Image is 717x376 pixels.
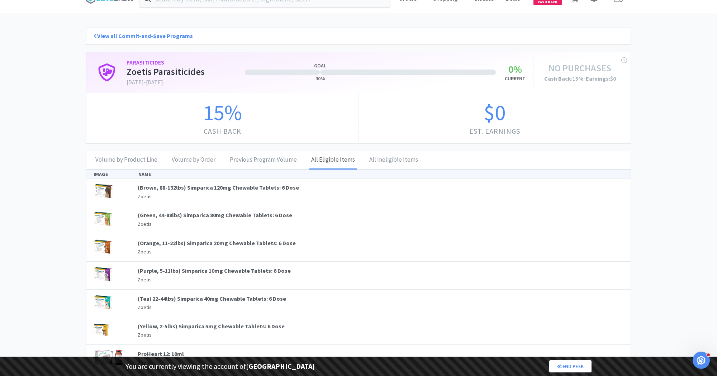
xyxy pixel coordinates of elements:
[138,295,286,302] a: (Teal 22-44lbs) Simparica 40mg Chewable Tablets: 6 Dose
[138,220,623,228] p: Zoetis
[94,183,114,199] img: e2dd34feb7de4b8d8538668660c52fd3_207076.jpeg
[469,100,520,125] h2: $0
[228,151,299,169] div: Previous Program Volume
[94,151,159,169] div: Volume by Product Line
[138,192,623,200] p: Zoetis
[549,360,592,372] a: End Peek
[138,331,623,339] p: Zoetis
[94,322,109,338] img: 4a268f461ba44e508d5bf9925a996cec_207767.jpeg
[538,0,557,5] span: Cash Back
[138,350,184,357] a: ProHeart 12: 10ml
[170,151,217,169] div: Volume by Order
[138,184,299,191] a: (Brown, 88-132lbs) Simparica 120mg Chewable Tablets: 6 Dose
[203,100,242,125] h2: 15 %
[127,78,234,86] h3: [DATE] - [DATE]
[245,62,496,82] div: 0
[138,323,285,330] a: (Yellow, 2-5lbs) Simparica 5mg Chewable Tablets: 6 Dose
[314,70,326,82] h6: 30 %
[693,352,710,369] iframe: Intercom live chat
[125,361,315,372] p: You are currently viewing the account of
[573,75,583,82] strong: 15 %
[138,267,291,274] a: (Purple, 5-11lbs) Simparica 10mg Chewable Tablets: 6 Dose
[94,211,113,227] img: 8e4f96cc4482426ea6a1bba5be13eeda_207044.jpeg
[138,211,292,219] a: (Green, 44-88lbs) Simparica 80mg Chewable Tablets: 6 Dose
[544,74,616,84] div: Cash Back: · Earnings:
[138,303,623,311] p: Zoetis
[86,52,631,94] a: ParasiticidesZoetis Parasiticides[DATE]-[DATE]Goal30%00%CurrentNo PurchasesCash Back:15%· Earning...
[94,349,123,365] img: d9c8d2d7d5d24da993f480e96cdfaf8a.jpeg
[94,32,193,39] a: View all Commit-and-Save Programs
[127,59,234,66] h2: Parasiticides
[203,125,242,137] h3: Cash Back
[138,276,623,284] p: Zoetis
[138,248,623,256] p: Zoetis
[91,170,136,178] div: IMAGE
[549,62,611,74] div: No Purchases
[314,62,326,70] h5: Goal
[367,151,420,169] div: All Ineligible Items
[504,76,526,82] h4: Current
[504,63,526,76] h3: 0 %
[94,239,113,254] img: 85a9589cceff4ba78fe43c28b1118287_207081.jpeg
[138,239,296,247] a: (Orange, 11-22lbs) Simparica 20mg Chewable Tablets: 6 Dose
[136,170,627,178] div: NAME
[94,294,113,310] img: 6ce955a0361a4570a73839c5790c736f_207075.jpeg
[309,151,357,169] div: All Eligible Items
[94,266,113,282] img: cc717b4a27504a25b9139c29ae51ed11_207104.jpeg
[127,66,234,77] h1: Zoetis Parasiticides
[610,75,616,82] strong: $0
[246,362,315,371] strong: [GEOGRAPHIC_DATA]
[469,125,520,137] h3: Est. Earnings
